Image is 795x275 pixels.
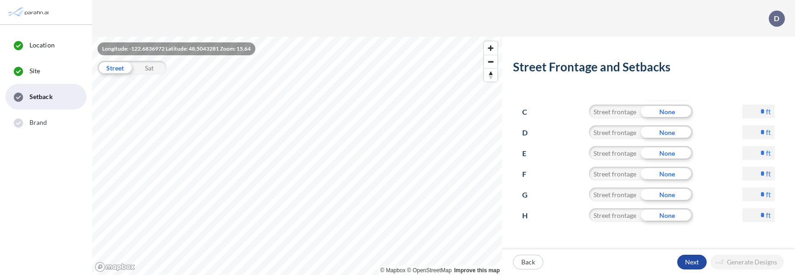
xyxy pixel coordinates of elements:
p: H [522,208,539,223]
span: Setback [29,92,53,101]
span: Location [29,41,55,50]
p: Back [521,257,535,267]
a: Mapbox [380,267,406,274]
button: Next [677,255,707,269]
label: ft [766,107,771,116]
div: None [641,187,693,201]
div: Street frontage [589,146,641,160]
div: Street frontage [589,187,641,201]
label: ft [766,190,771,199]
canvas: Map [92,37,502,275]
p: E [522,146,539,161]
div: Street frontage [589,105,641,118]
button: Back [513,255,543,269]
div: Longitude: -122.6836972 Latitude: 48.5043281 Zoom: 15.64 [98,42,255,55]
p: D [774,14,779,23]
h2: Street Frontage and Setbacks [513,60,784,78]
div: None [641,125,693,139]
p: D [522,125,539,140]
a: Improve this map [454,267,500,274]
p: F [522,167,539,181]
span: Site [29,66,40,76]
span: Brand [29,118,47,127]
div: None [641,208,693,222]
div: Street [98,61,132,75]
p: Next [685,257,699,267]
a: Mapbox homepage [95,262,135,272]
button: Zoom out [484,55,497,68]
div: None [641,167,693,181]
div: Street frontage [589,208,641,222]
p: C [522,105,539,119]
button: Reset bearing to north [484,68,497,82]
label: ft [766,128,771,137]
span: Reset bearing to north [484,69,497,82]
div: Street frontage [589,167,641,181]
label: ft [766,148,771,158]
div: None [641,146,693,160]
a: OpenStreetMap [407,267,452,274]
div: Street frontage [589,125,641,139]
div: Sat [132,61,167,75]
div: None [641,105,693,118]
label: ft [766,169,771,178]
button: Zoom in [484,41,497,55]
img: Parafin [7,4,52,21]
p: G [522,187,539,202]
label: ft [766,211,771,220]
